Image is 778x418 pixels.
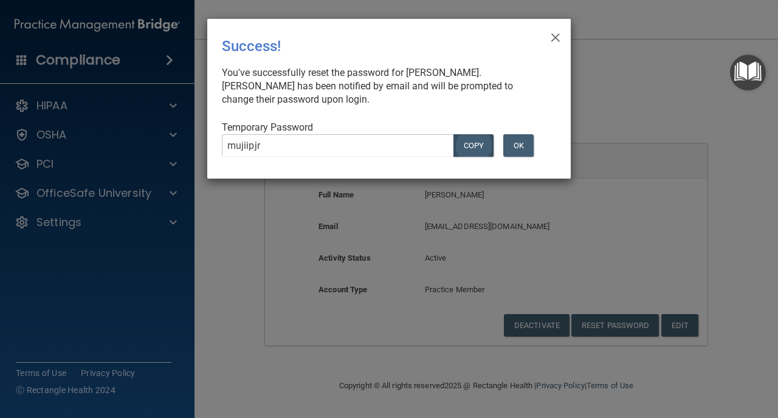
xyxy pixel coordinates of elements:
iframe: Drift Widget Chat Controller [568,332,763,380]
button: COPY [453,134,494,157]
button: Open Resource Center [730,55,766,91]
div: You've successfully reset the password for [PERSON_NAME]. [PERSON_NAME] has been notified by emai... [222,66,546,106]
div: Success! [222,29,506,64]
span: × [550,24,561,48]
button: OK [503,134,534,157]
span: Temporary Password [222,122,313,133]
